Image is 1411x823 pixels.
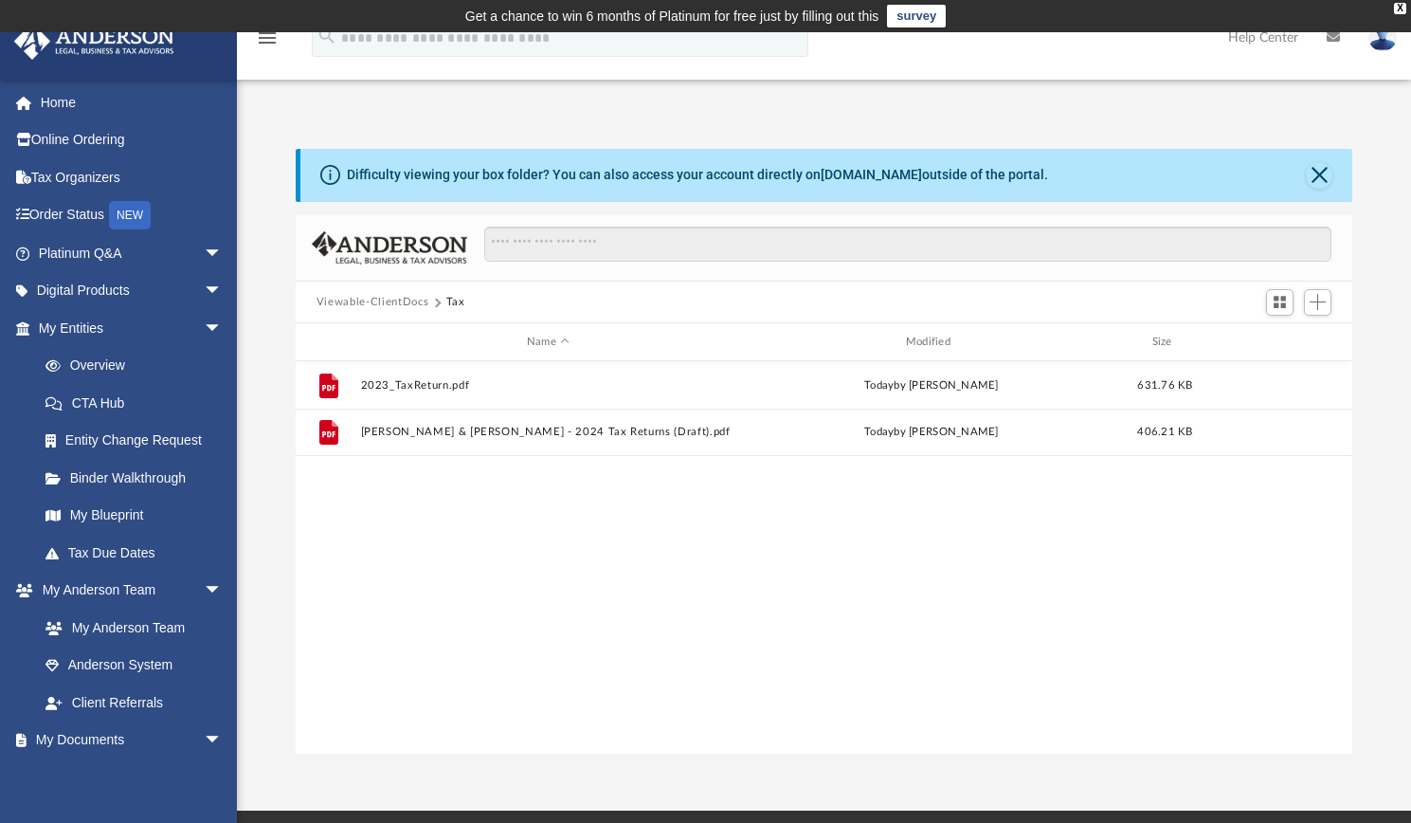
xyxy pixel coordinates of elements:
a: Tax Due Dates [27,534,251,572]
button: Viewable-ClientDocs [317,294,428,311]
a: Platinum Q&Aarrow_drop_down [13,234,251,272]
button: 2023_TaxReturn.pdf [360,379,735,392]
div: id [304,334,352,351]
div: Difficulty viewing your box folder? You can also access your account directly on outside of the p... [347,165,1048,185]
a: Tax Organizers [13,158,251,196]
div: NEW [109,201,151,229]
a: My Blueprint [27,497,242,535]
div: id [1211,334,1344,351]
div: by [PERSON_NAME] [744,377,1119,394]
span: 406.21 KB [1137,427,1192,437]
a: My Anderson Teamarrow_drop_down [13,572,242,610]
button: Add [1304,289,1332,316]
a: Entity Change Request [27,422,251,460]
a: Anderson System [27,647,242,685]
button: Close [1306,162,1332,189]
a: My Documentsarrow_drop_down [13,722,242,759]
span: arrow_drop_down [204,572,242,611]
div: by [PERSON_NAME] [744,424,1119,441]
a: Home [13,83,251,121]
span: arrow_drop_down [204,722,242,760]
a: Online Ordering [13,121,251,159]
span: today [864,380,894,391]
a: Overview [27,347,251,385]
span: 631.76 KB [1137,380,1192,391]
img: Anderson Advisors Platinum Portal [9,23,180,60]
div: close [1394,3,1406,14]
div: Name [359,334,734,351]
span: arrow_drop_down [204,234,242,273]
a: Digital Productsarrow_drop_down [13,272,251,310]
span: arrow_drop_down [204,272,242,311]
span: arrow_drop_down [204,309,242,348]
a: Client Referrals [27,684,242,722]
div: Modified [743,334,1118,351]
a: CTA Hub [27,384,251,422]
i: search [317,26,337,46]
a: Binder Walkthrough [27,459,251,497]
i: menu [256,27,279,49]
a: My Anderson Team [27,609,232,647]
a: [DOMAIN_NAME] [821,167,922,182]
div: grid [296,361,1352,755]
input: Search files and folders [484,227,1331,263]
a: Order StatusNEW [13,196,251,235]
a: Box [27,759,232,796]
img: User Pic [1368,24,1397,51]
a: menu [256,36,279,49]
a: survey [887,5,946,27]
button: Tax [446,294,465,311]
button: Switch to Grid View [1266,289,1294,316]
span: today [864,427,894,437]
button: [PERSON_NAME] & [PERSON_NAME] - 2024 Tax Returns (Draft).pdf [360,426,735,438]
div: Get a chance to win 6 months of Platinum for free just by filling out this [465,5,879,27]
div: Size [1127,334,1203,351]
a: My Entitiesarrow_drop_down [13,309,251,347]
